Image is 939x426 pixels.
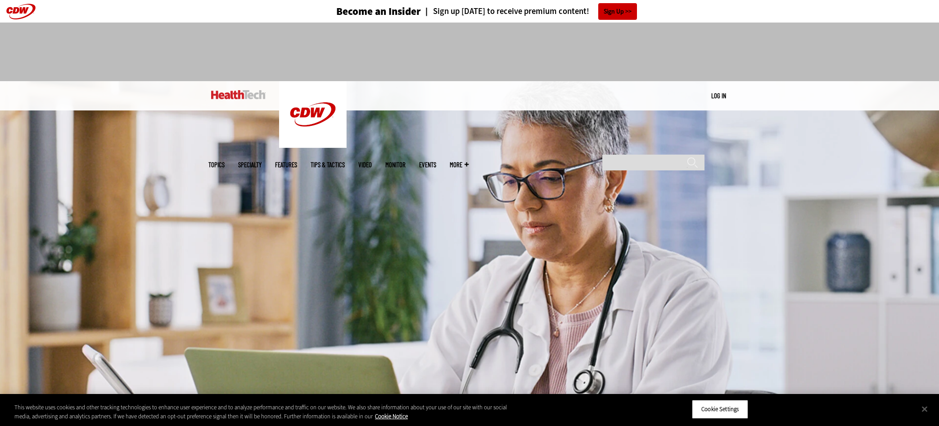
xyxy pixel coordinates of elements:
a: Tips & Tactics [311,161,345,168]
div: User menu [711,91,726,101]
a: Log in [711,92,726,100]
button: Close [915,399,934,419]
h3: Become an Insider [336,6,421,17]
a: Sign up [DATE] to receive premium content! [421,7,589,16]
a: More information about your privacy [375,412,408,420]
a: Events [419,161,436,168]
a: MonITor [385,161,406,168]
iframe: advertisement [306,32,633,72]
img: Home [279,81,347,148]
span: Specialty [238,161,262,168]
span: More [450,161,469,168]
a: Video [358,161,372,168]
a: CDW [279,141,347,150]
a: Sign Up [598,3,637,20]
a: Features [275,161,297,168]
div: This website uses cookies and other tracking technologies to enhance user experience and to analy... [14,403,516,421]
button: Cookie Settings [692,400,748,419]
span: Topics [208,161,225,168]
a: Become an Insider [302,6,421,17]
img: Home [211,90,266,99]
